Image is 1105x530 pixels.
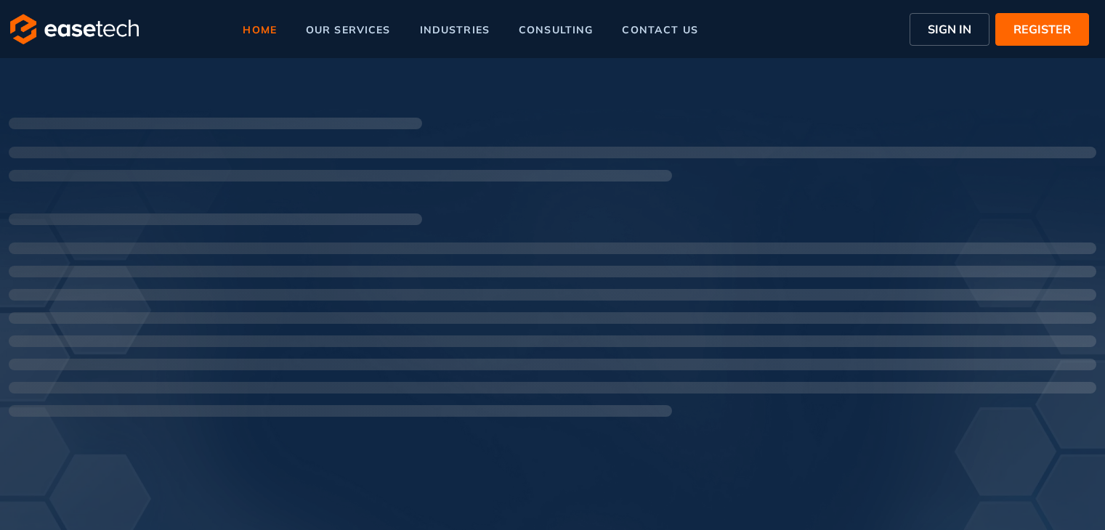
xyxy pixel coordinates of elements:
button: SIGN IN [910,13,989,46]
span: REGISTER [1013,20,1071,38]
span: contact us [622,25,697,35]
span: industries [420,25,490,35]
span: our services [306,25,391,35]
span: SIGN IN [928,20,971,38]
img: logo [10,14,139,44]
button: REGISTER [995,13,1089,46]
span: home [243,25,277,35]
span: consulting [519,25,593,35]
